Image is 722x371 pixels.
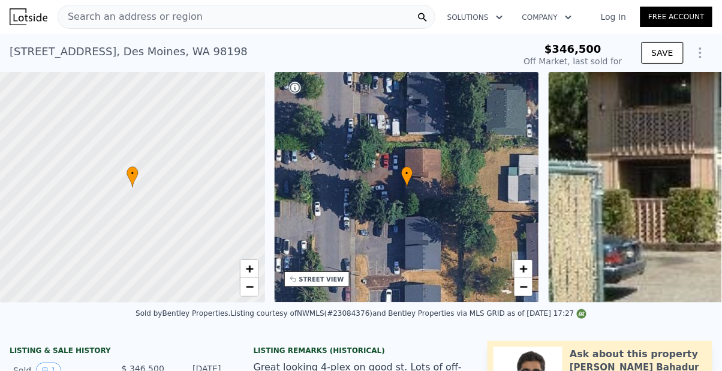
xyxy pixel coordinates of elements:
[127,166,139,187] div: •
[640,7,712,27] a: Free Account
[577,309,586,319] img: NWMLS Logo
[299,275,344,284] div: STREET VIEW
[58,10,203,24] span: Search an address or region
[515,260,533,278] a: Zoom in
[10,8,47,25] img: Lotside
[231,309,586,318] div: Listing courtesy of NWMLS (#23084376) and Bentley Properties via MLS GRID as of [DATE] 17:27
[570,347,698,361] div: Ask about this property
[586,11,640,23] a: Log In
[240,260,258,278] a: Zoom in
[10,346,225,358] div: LISTING & SALE HISTORY
[642,42,684,64] button: SAVE
[245,279,253,294] span: −
[688,41,712,65] button: Show Options
[524,55,622,67] div: Off Market, last sold for
[401,166,413,187] div: •
[438,7,513,28] button: Solutions
[520,279,528,294] span: −
[515,278,533,296] a: Zoom out
[401,168,413,179] span: •
[254,346,469,355] div: Listing Remarks (Historical)
[10,43,248,60] div: [STREET_ADDRESS] , Des Moines , WA 98198
[544,43,601,55] span: $346,500
[127,168,139,179] span: •
[240,278,258,296] a: Zoom out
[513,7,582,28] button: Company
[245,261,253,276] span: +
[136,309,230,318] div: Sold by Bentley Properties .
[520,261,528,276] span: +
